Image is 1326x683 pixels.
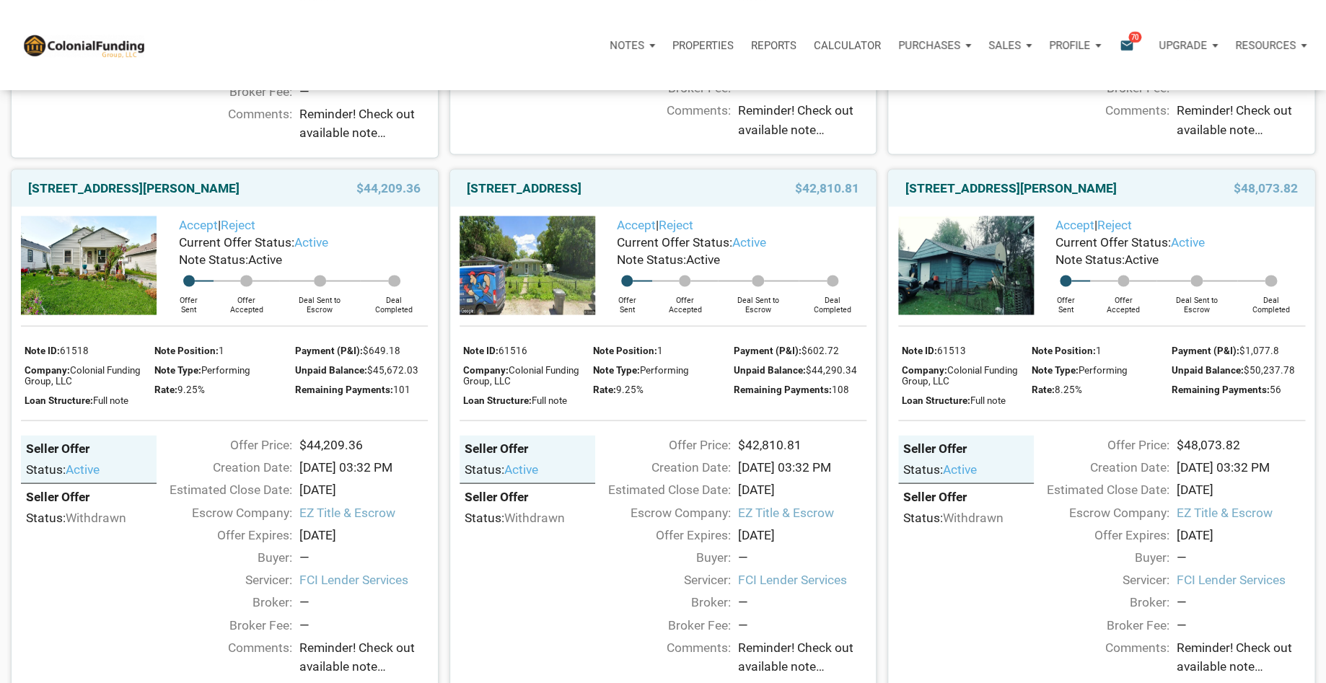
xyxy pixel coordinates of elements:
[805,24,890,67] a: Calculator
[831,384,848,395] span: 108
[463,364,579,386] span: Colonial Funding Group, LLC
[672,39,734,52] p: Properties
[1095,345,1101,356] span: 1
[294,234,328,249] span: active
[219,345,224,356] span: 1
[363,345,400,356] span: $649.18
[299,617,309,632] span: —
[149,570,292,589] div: Servicer:
[201,364,250,375] span: Performing
[1027,101,1169,144] div: Comments:
[898,39,960,52] p: Purchases
[463,395,532,405] span: Loan Structure:
[179,252,248,266] span: Note Status:
[1040,24,1110,67] a: Profile
[1055,234,1171,249] span: Current Offer Status:
[177,384,205,395] span: 9.25%
[393,384,410,395] span: 101
[463,364,509,375] span: Company:
[360,286,428,314] div: Deal Completed
[1226,24,1315,67] button: Resources
[943,462,977,476] span: active
[588,638,731,681] div: Comments:
[299,638,428,675] span: Reminder! Check out available note inventory. Notes are priced from $42K to $212K, so I’m confide...
[460,216,595,314] img: 571992
[1031,345,1095,356] span: Note Position:
[356,180,421,197] span: $44,209.36
[499,345,527,356] span: 61516
[617,217,656,232] a: Accept
[28,180,240,197] a: [STREET_ADDRESS][PERSON_NAME]
[1118,37,1136,53] i: email
[943,510,1004,524] span: withdrawn
[738,101,866,138] span: Reminder! Check out available note inventory. Notes are priced from $42K to $212K, so I’m confide...
[1027,435,1169,454] div: Offer Price:
[299,105,428,142] span: Reminder! Check out available note inventory. Notes are priced from $42K to $212K, so I’m confide...
[738,592,866,611] div: —
[1177,592,1305,611] div: —
[902,345,937,356] span: Note ID:
[742,24,805,67] button: Reports
[1169,457,1312,476] div: [DATE] 03:32 PM
[799,286,866,314] div: Deal Completed
[988,39,1021,52] p: Sales
[795,180,859,197] span: $42,810.81
[1169,435,1312,454] div: $48,073.82
[970,395,1006,405] span: Full note
[902,364,1018,386] span: Colonial Funding Group, LLC
[588,101,731,144] div: Comments:
[980,24,1040,67] button: Sales
[588,503,731,521] div: Escrow Company:
[1177,503,1305,521] span: EZ Title & Escrow
[60,345,89,356] span: 61518
[1097,217,1132,232] a: Reject
[1078,364,1127,375] span: Performing
[1150,24,1226,67] button: Upgrade
[593,345,657,356] span: Note Position:
[731,525,874,544] div: [DATE]
[26,488,152,505] div: Seller Offer
[1171,234,1205,249] span: active
[149,480,292,498] div: Estimated Close Date:
[902,395,970,405] span: Loan Structure:
[367,364,418,375] span: $45,672.03
[149,435,292,454] div: Offer Price:
[898,216,1034,314] img: 572347
[732,234,766,249] span: active
[292,435,435,454] div: $44,209.36
[805,364,856,375] span: $44,290.34
[1177,617,1187,632] span: —
[1234,180,1298,197] span: $48,073.82
[731,480,874,498] div: [DATE]
[588,547,731,566] div: Buyer:
[903,440,1029,457] div: Seller Offer
[1027,457,1169,476] div: Creation Date:
[718,286,799,314] div: Deal Sent to Escrow
[659,217,693,232] a: Reject
[1031,384,1054,395] span: Rate:
[733,364,805,375] span: Unpaid Balance:
[295,384,393,395] span: Remaining Payments:
[890,24,980,67] a: Purchases
[149,525,292,544] div: Offer Expires:
[652,286,718,314] div: Offer Accepted
[149,503,292,521] div: Escrow Company:
[617,234,732,249] span: Current Offer Status:
[504,462,538,476] span: active
[504,510,565,524] span: withdrawn
[463,345,499,356] span: Note ID:
[66,510,126,524] span: withdrawn
[467,180,581,197] a: [STREET_ADDRESS]
[1244,364,1295,375] span: $50,237.78
[465,488,590,505] div: Seller Offer
[601,24,664,67] button: Notes
[1041,286,1091,314] div: Offer Sent
[1128,31,1141,43] span: 70
[1049,39,1090,52] p: Profile
[179,217,255,232] span: |
[617,252,686,266] span: Note Status:
[25,364,141,386] span: Colonial Funding Group, LLC
[279,286,360,314] div: Deal Sent to Escrow
[1027,638,1169,681] div: Comments:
